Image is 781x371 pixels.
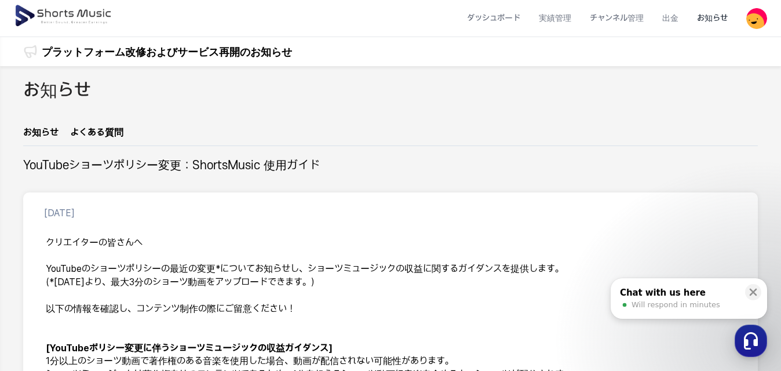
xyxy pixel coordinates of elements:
[44,206,75,220] p: [DATE]
[23,78,91,104] h2: お知らせ
[46,237,735,250] h3: クリエイターの皆さんへ
[581,3,653,34] a: チャンネル管理
[46,303,735,316] p: 以下の情報を確認し、コンテンツ制作の際にご留意ください！
[70,126,123,146] a: よくある質問
[23,45,37,59] img: 알림 아이콘
[688,3,737,34] a: お知らせ
[46,343,333,354] strong: [YouTubeポリシー変更に伴うショーツミュージックの収益ガイダンス]
[46,263,735,276] p: YouTubeのショーツポリシーの最近の変更*についてお知らせし、ショーツミュージックの収益に関するガイダンスを提供します。
[746,8,767,29] img: 사용자 이미지
[46,355,735,368] p: 1分以上のショーツ動画で著作権のある音楽を使用した場合、動画が配信されない可能性があります。
[23,158,320,174] h2: YouTubeショーツポリシー変更：ShortsMusic 使用ガイド
[653,3,688,34] a: 出金
[458,3,530,34] a: ダッシュボード
[46,277,315,288] em: (*[DATE]より、最大3分のショーツ動画をアップロードできます。)
[23,126,59,146] a: お知らせ
[42,44,292,60] a: プラットフォーム改修およびサービス再開のお知らせ
[530,3,581,34] a: 実績管理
